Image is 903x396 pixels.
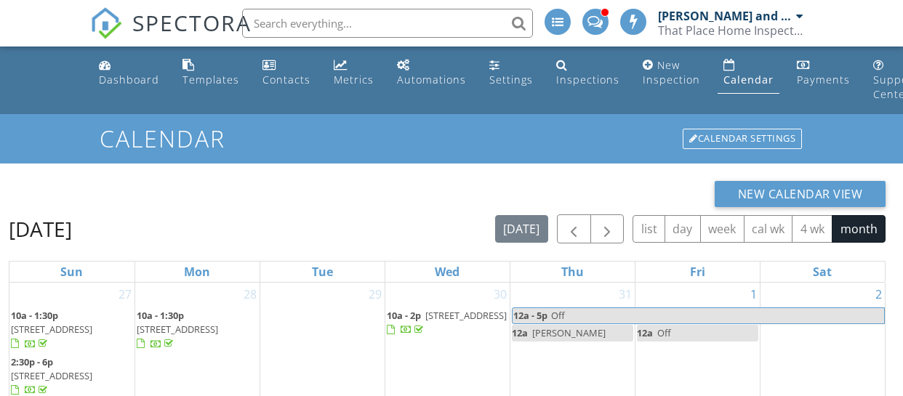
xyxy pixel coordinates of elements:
[495,215,548,243] button: [DATE]
[11,355,53,368] span: 2:30p - 6p
[132,7,252,38] span: SPECTORA
[550,52,625,94] a: Inspections
[242,9,533,38] input: Search everything...
[512,326,528,339] span: 12a
[718,52,779,94] a: Calendar
[557,214,591,244] button: Previous month
[137,307,258,353] a: 10a - 1:30p [STREET_ADDRESS]
[551,309,565,322] span: Off
[334,73,374,86] div: Metrics
[387,309,421,322] span: 10a - 2p
[397,73,466,86] div: Automations
[700,215,745,243] button: week
[747,283,760,306] a: Go to August 1, 2025
[792,215,832,243] button: 4 wk
[658,23,803,38] div: That Place Home Inspections, LLC
[11,355,92,396] a: 2:30p - 6p [STREET_ADDRESS]
[241,283,260,306] a: Go to July 28, 2025
[177,52,245,94] a: Templates
[387,307,508,339] a: 10a - 2p [STREET_ADDRESS]
[616,283,635,306] a: Go to July 31, 2025
[683,129,802,149] div: Calendar Settings
[744,215,793,243] button: cal wk
[137,323,218,336] span: [STREET_ADDRESS]
[182,73,239,86] div: Templates
[633,215,665,243] button: list
[658,9,792,23] div: [PERSON_NAME] and [PERSON_NAME]
[715,181,886,207] button: New Calendar View
[11,369,92,382] span: [STREET_ADDRESS]
[11,309,92,349] a: 10a - 1:30p [STREET_ADDRESS]
[637,52,706,94] a: New Inspection
[491,283,510,306] a: Go to July 30, 2025
[558,262,587,282] a: Thursday
[791,52,856,94] a: Payments
[387,309,507,336] a: 10a - 2p [STREET_ADDRESS]
[90,7,122,39] img: The Best Home Inspection Software - Spectora
[328,52,380,94] a: Metrics
[556,73,619,86] div: Inspections
[513,308,548,323] span: 12a - 5p
[391,52,472,94] a: Automations (Advanced)
[681,127,803,150] a: Calendar Settings
[100,126,803,151] h1: Calendar
[9,214,72,243] h2: [DATE]
[723,73,774,86] div: Calendar
[797,73,850,86] div: Payments
[432,262,462,282] a: Wednesday
[257,52,316,94] a: Contacts
[665,215,701,243] button: day
[137,309,218,349] a: 10a - 1:30p [STREET_ADDRESS]
[590,214,625,244] button: Next month
[181,262,213,282] a: Monday
[116,283,135,306] a: Go to July 27, 2025
[366,283,385,306] a: Go to July 29, 2025
[425,309,507,322] span: [STREET_ADDRESS]
[11,309,58,322] span: 10a - 1:30p
[309,262,336,282] a: Tuesday
[810,262,835,282] a: Saturday
[643,58,700,86] div: New Inspection
[483,52,539,94] a: Settings
[57,262,86,282] a: Sunday
[99,73,159,86] div: Dashboard
[11,307,133,353] a: 10a - 1:30p [STREET_ADDRESS]
[872,283,885,306] a: Go to August 2, 2025
[687,262,708,282] a: Friday
[11,323,92,336] span: [STREET_ADDRESS]
[90,20,252,50] a: SPECTORA
[137,309,184,322] span: 10a - 1:30p
[532,326,606,339] span: [PERSON_NAME]
[93,52,165,94] a: Dashboard
[657,326,671,339] span: Off
[262,73,310,86] div: Contacts
[832,215,886,243] button: month
[489,73,533,86] div: Settings
[637,326,653,339] span: 12a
